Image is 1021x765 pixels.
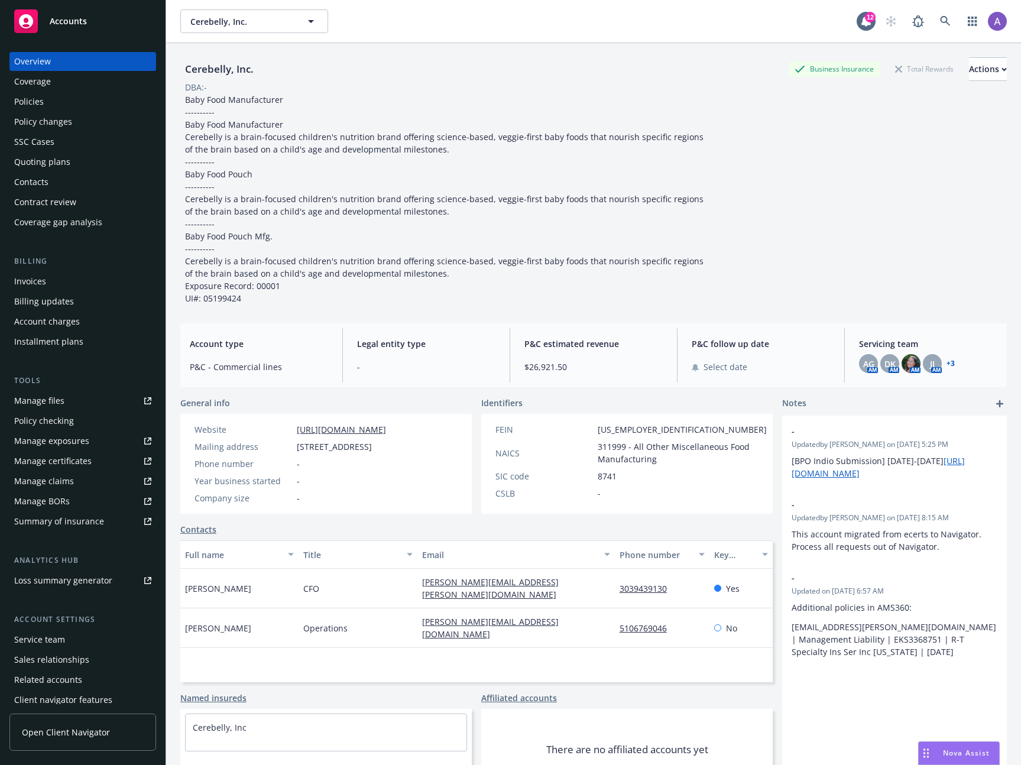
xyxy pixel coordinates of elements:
[9,614,156,625] div: Account settings
[902,354,920,373] img: photo
[14,670,82,689] div: Related accounts
[947,360,955,367] a: +3
[9,650,156,669] a: Sales relationships
[180,397,230,409] span: General info
[297,475,300,487] span: -
[180,692,247,704] a: Named insureds
[190,361,328,373] span: P&C - Commercial lines
[303,622,348,634] span: Operations
[9,272,156,291] a: Invoices
[22,726,110,738] span: Open Client Navigator
[9,312,156,331] a: Account charges
[185,582,251,595] span: [PERSON_NAME]
[180,540,299,569] button: Full name
[14,630,65,649] div: Service team
[357,361,495,373] span: -
[9,153,156,171] a: Quoting plans
[357,338,495,350] span: Legal entity type
[495,423,593,436] div: FEIN
[14,571,112,590] div: Loss summary generator
[193,722,247,733] a: Cerebelly, Inc
[190,15,293,28] span: Cerebelly, Inc.
[9,132,156,151] a: SSC Cases
[792,621,997,658] p: [EMAIL_ADDRESS][PERSON_NAME][DOMAIN_NAME] | Management Liability | EKS3368751 | R-T Specialty Ins...
[524,361,663,373] span: $26,921.50
[14,432,89,450] div: Manage exposures
[969,57,1007,81] button: Actions
[14,391,64,410] div: Manage files
[9,292,156,311] a: Billing updates
[14,332,83,351] div: Installment plans
[14,452,92,471] div: Manage certificates
[297,458,300,470] span: -
[792,455,997,479] p: [BPO Indio Submission] [DATE]-[DATE]
[14,292,74,311] div: Billing updates
[918,741,1000,765] button: Nova Assist
[9,173,156,192] a: Contacts
[9,193,156,212] a: Contract review
[14,213,102,232] div: Coverage gap analysis
[14,52,51,71] div: Overview
[9,512,156,531] a: Summary of insurance
[422,549,597,561] div: Email
[884,358,896,370] span: DK
[14,492,70,511] div: Manage BORs
[14,173,48,192] div: Contacts
[14,411,74,430] div: Policy checking
[993,397,1007,411] a: add
[598,440,767,465] span: 311999 - All Other Miscellaneous Food Manufacturing
[865,12,876,22] div: 12
[692,338,830,350] span: P&C follow up date
[422,576,566,600] a: [PERSON_NAME][EMAIL_ADDRESS][PERSON_NAME][DOMAIN_NAME]
[988,12,1007,31] img: photo
[14,272,46,291] div: Invoices
[714,549,755,561] div: Key contact
[792,425,967,437] span: -
[792,572,967,584] span: -
[889,61,960,76] div: Total Rewards
[9,52,156,71] a: Overview
[789,61,880,76] div: Business Insurance
[9,432,156,450] a: Manage exposures
[180,523,216,536] a: Contacts
[195,423,292,436] div: Website
[481,397,523,409] span: Identifiers
[417,540,615,569] button: Email
[14,153,70,171] div: Quoting plans
[782,397,806,411] span: Notes
[185,549,281,561] div: Full name
[919,742,934,764] div: Drag to move
[195,440,292,453] div: Mailing address
[598,470,617,482] span: 8741
[14,132,54,151] div: SSC Cases
[14,650,89,669] div: Sales relationships
[906,9,930,33] a: Report a Bug
[524,338,663,350] span: P&C estimated revenue
[14,112,72,131] div: Policy changes
[9,391,156,410] a: Manage files
[14,472,74,491] div: Manage claims
[792,601,997,614] p: Additional policies in AMS360:
[863,358,874,370] span: AG
[9,472,156,491] a: Manage claims
[9,72,156,91] a: Coverage
[792,513,997,523] span: Updated by [PERSON_NAME] on [DATE] 8:15 AM
[726,582,740,595] span: Yes
[481,692,557,704] a: Affiliated accounts
[495,470,593,482] div: SIC code
[782,489,1007,562] div: -Updatedby [PERSON_NAME] on [DATE] 8:15 AMThis account migrated from ecerts to Navigator. Process...
[185,81,207,93] div: DBA: -
[9,492,156,511] a: Manage BORs
[422,616,559,640] a: [PERSON_NAME][EMAIL_ADDRESS][DOMAIN_NAME]
[14,72,51,91] div: Coverage
[185,622,251,634] span: [PERSON_NAME]
[195,492,292,504] div: Company size
[792,439,997,450] span: Updated by [PERSON_NAME] on [DATE] 5:25 PM
[9,112,156,131] a: Policy changes
[859,338,997,350] span: Servicing team
[879,9,903,33] a: Start snowing
[14,193,76,212] div: Contract review
[709,540,773,569] button: Key contact
[9,92,156,111] a: Policies
[9,213,156,232] a: Coverage gap analysis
